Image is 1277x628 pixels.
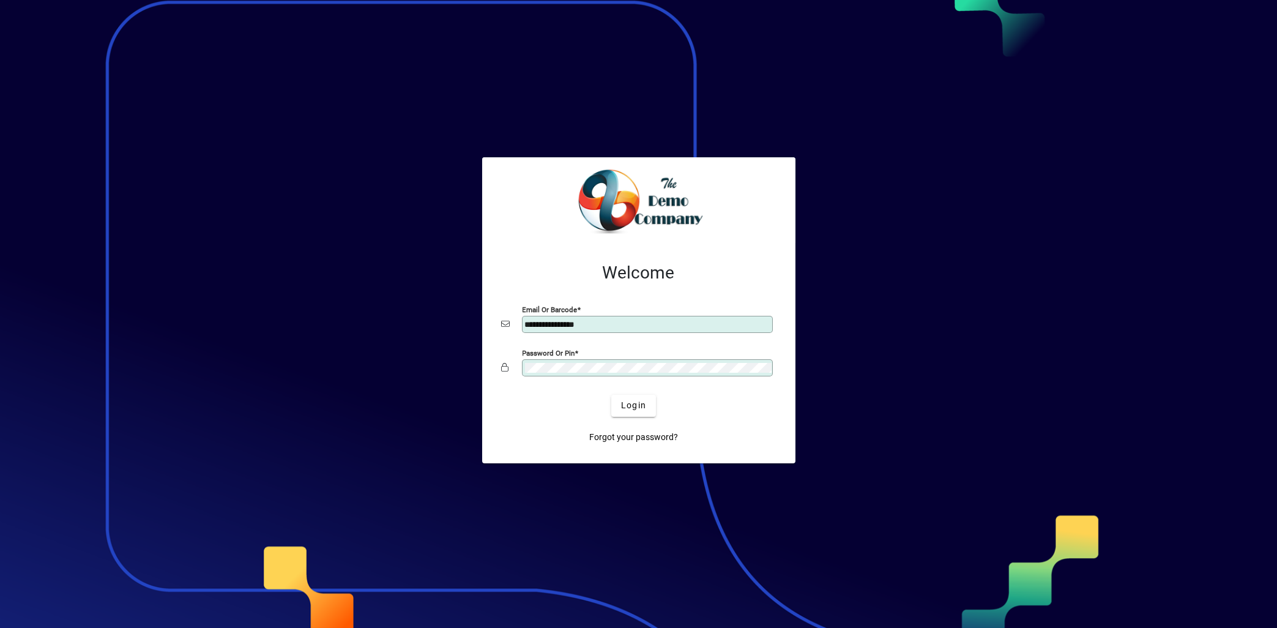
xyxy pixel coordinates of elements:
[523,348,575,357] mat-label: Password or Pin
[611,395,656,417] button: Login
[589,431,678,444] span: Forgot your password?
[621,399,646,412] span: Login
[502,263,776,283] h2: Welcome
[523,305,578,313] mat-label: Email or Barcode
[584,427,683,449] a: Forgot your password?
